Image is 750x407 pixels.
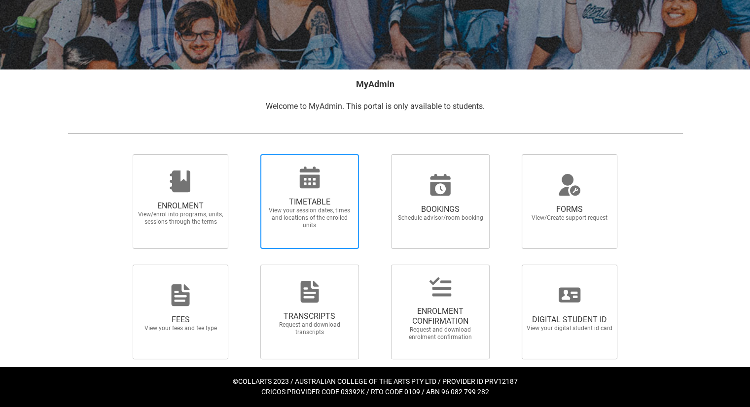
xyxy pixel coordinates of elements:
[266,102,485,111] span: Welcome to MyAdmin. This portal is only available to students.
[137,315,224,325] span: FEES
[266,197,353,207] span: TIMETABLE
[397,214,484,222] span: Schedule advisor/room booking
[397,306,484,326] span: ENROLMENT CONFIRMATION
[397,326,484,341] span: Request and download enrolment confirmation
[266,311,353,321] span: TRANSCRIPTS
[137,211,224,226] span: View/enrol into programs, units, sessions through the terms
[68,77,683,91] h2: MyAdmin
[266,207,353,229] span: View your session dates, times and locations of the enrolled units
[137,325,224,332] span: View your fees and fee type
[526,325,613,332] span: View your digital student id card
[526,214,613,222] span: View/Create support request
[397,204,484,214] span: BOOKINGS
[526,315,613,325] span: DIGITAL STUDENT ID
[137,201,224,211] span: ENROLMENT
[526,204,613,214] span: FORMS
[266,321,353,336] span: Request and download transcripts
